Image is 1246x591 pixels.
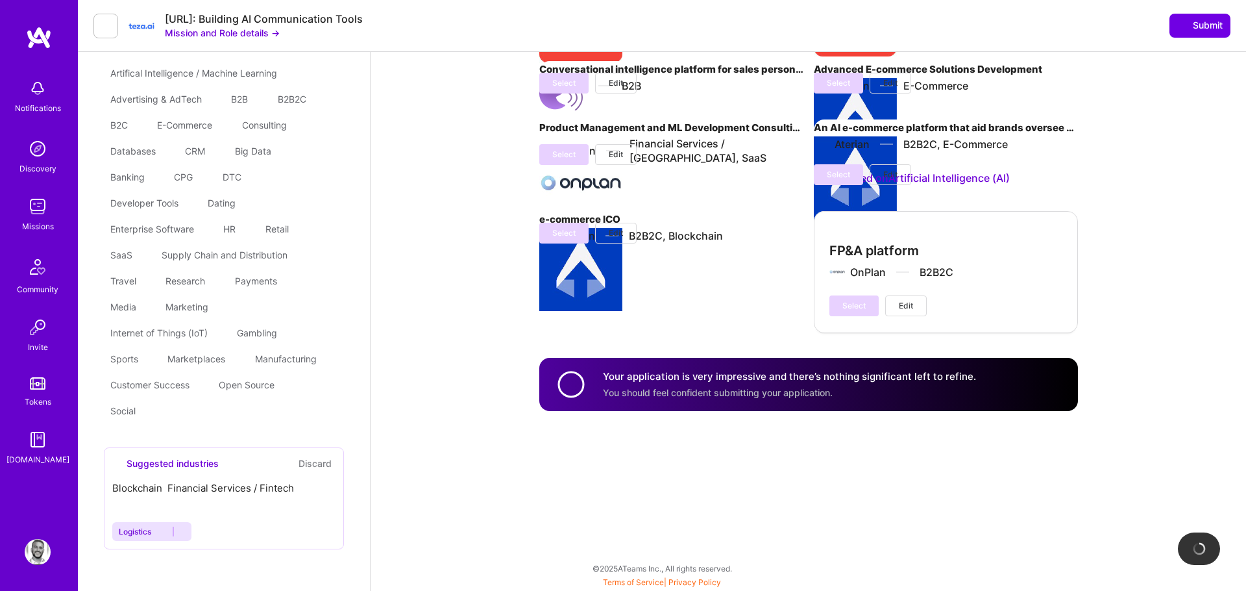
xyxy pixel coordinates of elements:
div: Invite [28,340,48,354]
i: icon Close [218,123,223,128]
span: Edit [883,169,898,181]
div: B2C [104,115,145,136]
i: icon Close [247,175,252,180]
span: | [603,577,721,587]
div: Notifications [15,101,61,115]
i: Reject [171,507,181,516]
div: Payments [228,271,295,292]
i: icon Close [214,305,219,310]
i: icon Close [151,175,156,180]
div: CPG [167,167,210,188]
div: HR [217,219,253,240]
span: Submit [1177,19,1223,32]
img: loading [1193,542,1206,555]
span: Edit [609,149,623,160]
div: [URL]: Building AI Communication Tools [165,12,363,26]
i: icon Close [214,331,219,336]
span: Edit [609,227,623,239]
img: Invite [25,314,51,340]
span: Blockchain [112,482,162,494]
button: Edit [595,223,637,244]
div: Artifical Intelligence / Machine Learning [104,63,295,84]
i: icon Close [283,279,288,284]
span: Financial Services / Fintech [167,482,294,494]
div: B2B2C [271,89,324,110]
i: icon Close [241,201,247,206]
i: icon Close [211,279,216,284]
div: Aterian B2B2C, E-Commerce [835,137,1008,151]
div: Travel [104,271,154,292]
div: Social [104,401,153,421]
div: Sports [104,349,156,370]
div: Dating [201,193,253,214]
div: Suggested industries [112,457,219,470]
i: icon Close [231,357,236,362]
div: Internet of Things (IoT) [104,323,225,344]
i: icon Close [280,383,286,388]
div: © 2025 ATeams Inc., All rights reserved. [78,552,1246,585]
i: icon Close [211,149,216,154]
div: Developer Tools [104,193,196,214]
i: Accept [116,496,126,505]
a: Terms of Service [603,577,664,587]
div: SaaS [104,245,150,266]
i: icon Close [208,97,213,102]
img: Company Logo [128,13,154,39]
img: discovery [25,136,51,162]
i: icon SuggestedTeams [112,459,121,468]
i: icon Close [195,383,201,388]
div: DTC [216,167,259,188]
i: icon Close [254,97,259,102]
i: icon Close [323,357,328,362]
h4: Product Management and ML Development Consulting [539,119,803,136]
button: Edit [595,73,637,94]
img: divider [880,144,893,145]
i: icon Close [138,253,143,258]
button: Edit [870,164,911,185]
div: CRM [178,141,223,162]
img: Community [22,251,53,283]
i: icon Close [134,123,139,128]
i: Accept [159,527,169,536]
span: Edit [899,300,913,312]
span: Edit [883,77,898,89]
div: Marketplaces [161,349,243,370]
div: B2B [225,89,265,110]
h4: Advanced E-commerce Solutions Development [814,61,1078,78]
i: icon Close [241,227,247,232]
i: Accept [171,496,181,505]
img: Company logo [539,228,622,311]
i: Reject [116,507,126,516]
div: Matched on Artificial Intelligence (AI) [814,156,1078,201]
div: Customer Success [104,375,207,396]
i: icon Close [293,123,298,128]
div: Tokens [25,395,51,409]
div: Discovery [19,162,56,175]
a: Privacy Policy [668,577,721,587]
div: Marketing [159,297,226,318]
i: icon Close [141,409,147,414]
img: teamwork [25,194,51,220]
div: Advertising & AdTech [104,89,219,110]
img: Company logo [539,143,622,226]
button: Mission and Role details → [165,26,280,40]
div: null [1169,14,1230,37]
i: icon Close [200,227,205,232]
h4: Conversational intelligence platform for sales personas in Zoominfo [539,61,803,78]
img: Company logo [814,136,897,220]
i: icon LeftArrowDark [101,21,111,31]
div: Consulting [236,115,304,136]
i: icon Close [277,149,282,154]
a: User Avatar [21,539,54,565]
img: Company logo [539,78,583,110]
h4: An AI e-commerce platform that aid brands oversee creation and delivery of products, through auto... [814,119,1078,136]
i: icon Close [144,357,149,362]
div: Community [17,283,58,296]
span: Edit [609,77,623,89]
div: Big Data [228,141,289,162]
i: icon SendLight [1177,20,1188,31]
h4: e-commerce ICO [539,211,803,228]
i: icon Close [295,227,300,232]
button: Submit [1169,14,1230,37]
button: Edit [870,73,911,94]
